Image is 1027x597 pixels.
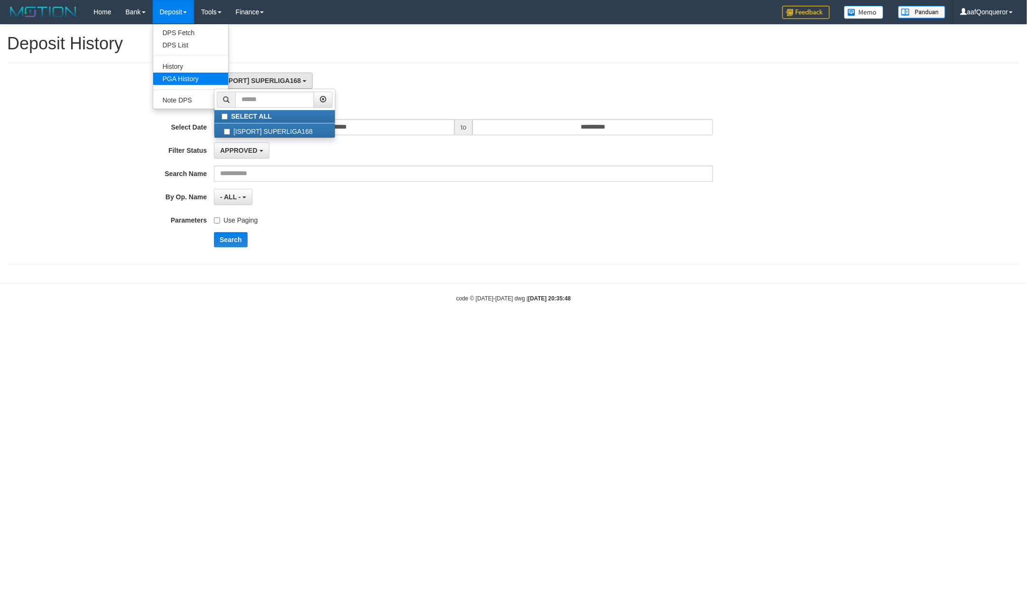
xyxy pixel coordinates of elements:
img: panduan.png [898,6,945,19]
a: History [153,60,228,73]
label: [ISPORT] SUPERLIGA168 [214,123,335,138]
small: code © [DATE]-[DATE] dwg | [456,295,571,302]
a: PGA History [153,73,228,85]
a: DPS Fetch [153,27,228,39]
span: APPROVED [220,147,258,154]
input: [ISPORT] SUPERLIGA168 [224,129,230,135]
span: to [454,119,472,135]
button: [ISPORT] SUPERLIGA168 [214,73,313,89]
strong: [DATE] 20:35:48 [528,295,571,302]
a: DPS List [153,39,228,51]
button: - ALL - [214,189,252,205]
input: SELECT ALL [222,113,228,120]
h1: Deposit History [7,34,1020,53]
button: APPROVED [214,142,269,159]
img: Feedback.jpg [782,6,830,19]
label: SELECT ALL [214,110,335,123]
a: Note DPS [153,94,228,106]
input: Use Paging [214,217,220,224]
span: [ISPORT] SUPERLIGA168 [220,77,301,84]
button: Search [214,232,248,247]
img: MOTION_logo.png [7,5,79,19]
span: - ALL - [220,193,241,201]
img: Button%20Memo.svg [844,6,884,19]
label: Use Paging [214,212,258,225]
